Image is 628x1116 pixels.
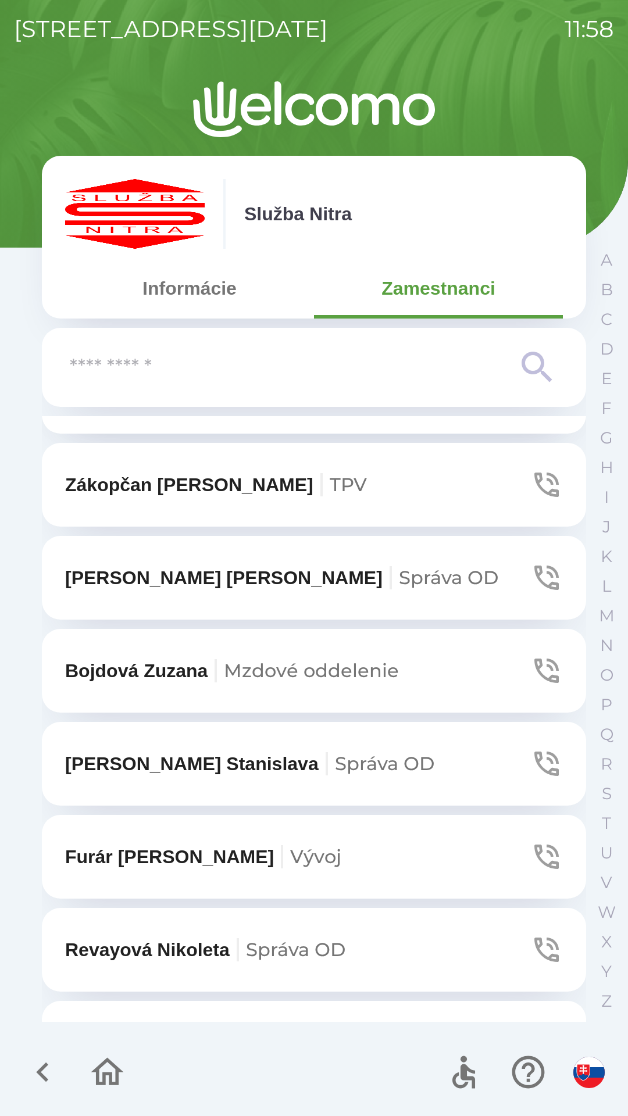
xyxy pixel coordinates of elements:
button: Bojdová ZuzanaMzdové oddelenie [42,629,586,713]
button: Zamestnanci [314,267,563,309]
img: Logo [42,81,586,137]
button: [PERSON_NAME] StanislavaSpráva OD [42,722,586,806]
p: Furár [PERSON_NAME] [65,843,341,871]
img: sk flag [573,1057,605,1088]
span: Správa OD [399,566,498,589]
button: Furár [PERSON_NAME]Vývoj [42,815,586,899]
span: Správa OD [335,752,434,775]
p: [PERSON_NAME] [PERSON_NAME] [65,564,498,592]
span: Vývoj [290,845,341,868]
span: TPV [330,473,367,496]
p: Zákopčan [PERSON_NAME] [65,471,367,499]
p: [PERSON_NAME] Stanislava [65,750,434,778]
button: [PERSON_NAME] [PERSON_NAME]Správa OD [42,536,586,620]
p: Služba Nitra [244,200,352,228]
p: Bojdová Zuzana [65,657,399,685]
button: Informácie [65,267,314,309]
img: c55f63fc-e714-4e15-be12-dfeb3df5ea30.png [65,179,205,249]
button: Revayová NikoletaSpráva OD [42,908,586,992]
p: Revayová Nikoleta [65,936,345,964]
p: 11:58 [565,12,614,46]
button: Zákopčan [PERSON_NAME]TPV [42,443,586,527]
p: [STREET_ADDRESS][DATE] [14,12,328,46]
span: Mzdové oddelenie [224,659,399,682]
span: Správa OD [246,938,345,961]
